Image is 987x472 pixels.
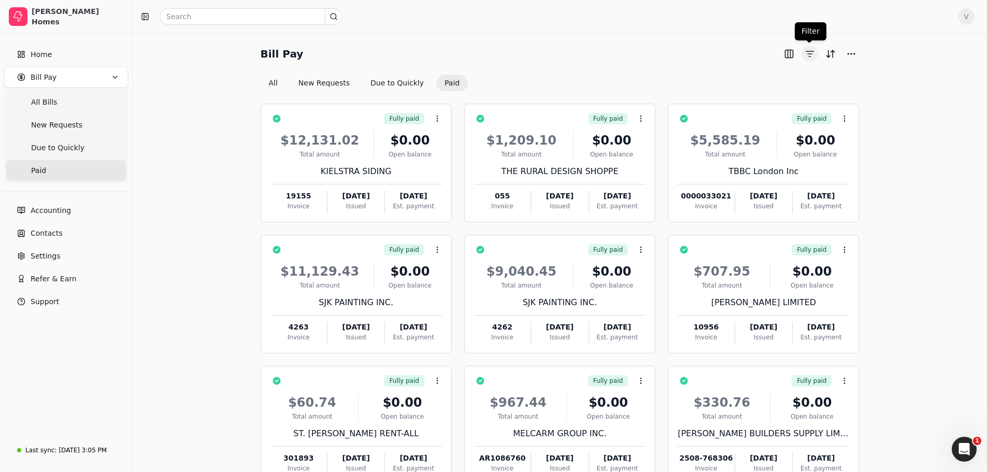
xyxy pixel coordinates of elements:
[952,437,977,462] iframe: Intercom live chat
[6,115,126,135] a: New Requests
[31,49,52,60] span: Home
[678,131,773,150] div: $5,585.19
[474,427,646,440] div: MELCARM GROUP INC.
[775,412,849,421] div: Open balance
[593,245,623,254] span: Fully paid
[474,191,531,202] div: 055
[578,150,646,159] div: Open balance
[678,191,734,202] div: 0000033021
[973,437,981,445] span: 1
[290,75,358,91] button: New Requests
[31,251,60,262] span: Settings
[474,453,531,464] div: AR1086760
[793,191,849,202] div: [DATE]
[59,446,107,455] div: [DATE] 3:05 PM
[327,453,384,464] div: [DATE]
[270,131,370,150] div: $12,131.02
[474,202,531,211] div: Invoice
[474,322,531,333] div: 4262
[363,393,441,412] div: $0.00
[531,453,588,464] div: [DATE]
[378,262,442,281] div: $0.00
[793,322,849,333] div: [DATE]
[822,46,839,62] button: Sort
[362,75,432,91] button: Due to Quickly
[4,441,128,460] a: Last sync:[DATE] 3:05 PM
[270,322,327,333] div: 4263
[775,262,849,281] div: $0.00
[31,228,63,239] span: Contacts
[793,202,849,211] div: Est. payment
[474,412,562,421] div: Total amount
[795,22,826,40] div: Filter
[31,274,77,284] span: Refer & Earn
[678,296,849,309] div: [PERSON_NAME] LIMITED
[378,281,442,290] div: Open balance
[571,393,646,412] div: $0.00
[678,453,734,464] div: 2508-768306
[578,131,646,150] div: $0.00
[781,150,849,159] div: Open balance
[6,92,126,112] a: All Bills
[385,191,441,202] div: [DATE]
[678,150,773,159] div: Total amount
[735,453,792,464] div: [DATE]
[793,453,849,464] div: [DATE]
[678,393,766,412] div: $330.76
[270,453,327,464] div: 301893
[589,191,646,202] div: [DATE]
[4,223,128,244] a: Contacts
[261,75,286,91] button: All
[571,412,646,421] div: Open balance
[389,114,419,123] span: Fully paid
[270,427,442,440] div: ST. [PERSON_NAME] RENT-ALL
[31,296,59,307] span: Support
[781,131,849,150] div: $0.00
[531,191,588,202] div: [DATE]
[589,453,646,464] div: [DATE]
[270,393,354,412] div: $60.74
[593,114,623,123] span: Fully paid
[270,333,327,342] div: Invoice
[31,120,82,131] span: New Requests
[4,268,128,289] button: Refer & Earn
[474,150,569,159] div: Total amount
[474,262,569,281] div: $9,040.45
[589,322,646,333] div: [DATE]
[31,205,71,216] span: Accounting
[327,322,384,333] div: [DATE]
[327,191,384,202] div: [DATE]
[843,46,860,62] button: More
[797,245,826,254] span: Fully paid
[31,142,84,153] span: Due to Quickly
[797,114,826,123] span: Fully paid
[474,131,569,150] div: $1,209.10
[270,165,442,178] div: KIELSTRA SIDING
[270,202,327,211] div: Invoice
[678,322,734,333] div: 10956
[474,281,569,290] div: Total amount
[531,322,588,333] div: [DATE]
[958,8,975,25] button: V
[385,453,441,464] div: [DATE]
[775,281,849,290] div: Open balance
[531,202,588,211] div: Issued
[6,160,126,181] a: Paid
[735,322,792,333] div: [DATE]
[270,281,370,290] div: Total amount
[385,202,441,211] div: Est. payment
[589,202,646,211] div: Est. payment
[735,333,792,342] div: Issued
[261,46,304,62] h2: Bill Pay
[4,200,128,221] a: Accounting
[678,412,766,421] div: Total amount
[160,8,342,25] input: Search
[589,333,646,342] div: Est. payment
[6,137,126,158] a: Due to Quickly
[474,393,562,412] div: $967.44
[678,165,849,178] div: TBBC London Inc
[797,376,826,385] span: Fully paid
[385,333,441,342] div: Est. payment
[578,262,646,281] div: $0.00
